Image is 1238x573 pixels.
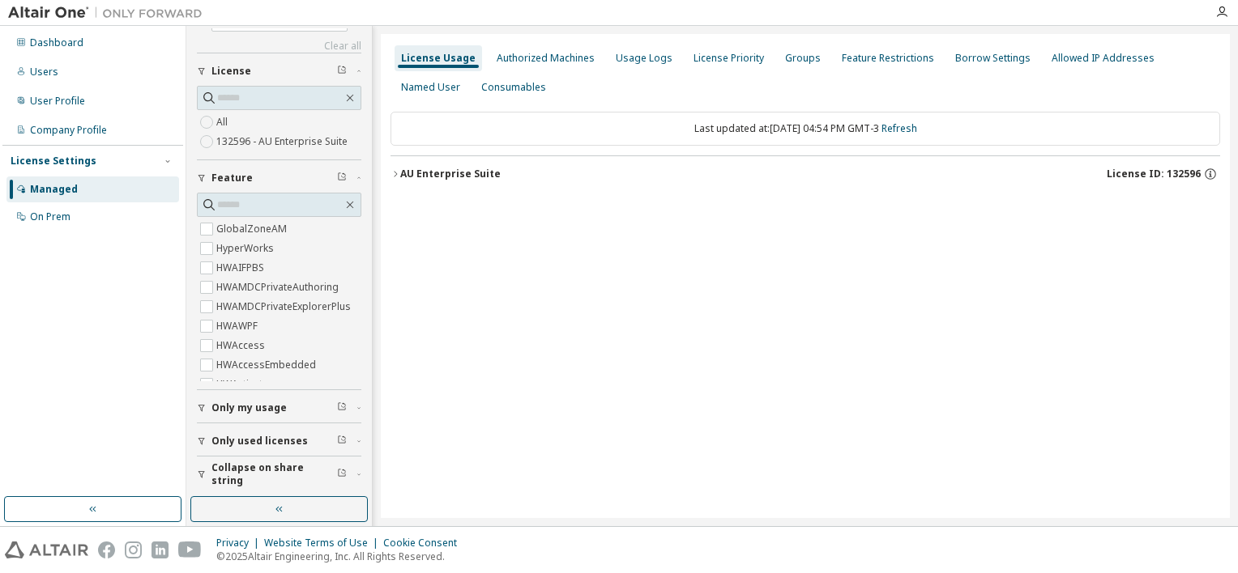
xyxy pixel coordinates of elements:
div: Website Terms of Use [264,537,383,550]
div: Authorized Machines [497,52,595,65]
div: License Priority [694,52,764,65]
label: HWAMDCPrivateAuthoring [216,278,342,297]
div: Consumables [481,81,546,94]
div: Named User [401,81,460,94]
span: Only used licenses [211,435,308,448]
div: License Usage [401,52,476,65]
button: Collapse on share string [197,456,361,492]
label: HWAccessEmbedded [216,355,319,375]
button: License [197,53,361,89]
div: Usage Logs [616,52,672,65]
button: Only my usage [197,390,361,426]
a: Clear all [197,40,361,53]
div: Borrow Settings [955,52,1031,65]
label: HWAWPF [216,316,261,336]
img: instagram.svg [125,541,142,558]
label: GlobalZoneAM [216,219,290,239]
button: Feature [197,160,361,196]
div: Groups [785,52,821,65]
button: Only used licenses [197,423,361,459]
img: altair_logo.svg [5,541,88,558]
span: Clear filter [337,172,347,185]
div: Allowed IP Addresses [1052,52,1155,65]
div: Managed [30,183,78,196]
div: Users [30,66,58,79]
div: Last updated at: [DATE] 04:54 PM GMT-3 [391,112,1220,146]
span: Clear filter [337,468,347,481]
label: All [216,112,231,132]
span: License [211,65,251,78]
button: AU Enterprise SuiteLicense ID: 132596 [391,156,1220,192]
span: Clear filter [337,401,347,414]
img: Altair One [8,5,211,21]
span: Collapse on share string [211,461,337,487]
a: Refresh [882,121,917,135]
span: Clear filter [337,65,347,78]
div: User Profile [30,95,85,108]
label: 132596 - AU Enterprise Suite [216,132,351,151]
div: Cookie Consent [383,537,467,550]
label: HyperWorks [216,239,277,258]
label: HWAMDCPrivateExplorerPlus [216,297,354,316]
span: Feature [211,172,253,185]
span: License ID: 132596 [1107,168,1201,180]
div: AU Enterprise Suite [400,168,501,180]
label: HWAccess [216,336,268,355]
p: © 2025 Altair Engineering, Inc. All Rights Reserved. [216,550,467,563]
div: Company Profile [30,124,107,137]
span: Only my usage [211,401,287,414]
div: Privacy [216,537,264,550]
label: HWActivate [216,375,271,394]
div: Dashboard [30,36,83,49]
img: linkedin.svg [152,541,169,558]
img: youtube.svg [178,541,202,558]
label: HWAIFPBS [216,258,267,278]
img: facebook.svg [98,541,115,558]
div: Feature Restrictions [842,52,934,65]
span: Clear filter [337,435,347,448]
div: On Prem [30,210,70,223]
div: License Settings [11,155,96,168]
